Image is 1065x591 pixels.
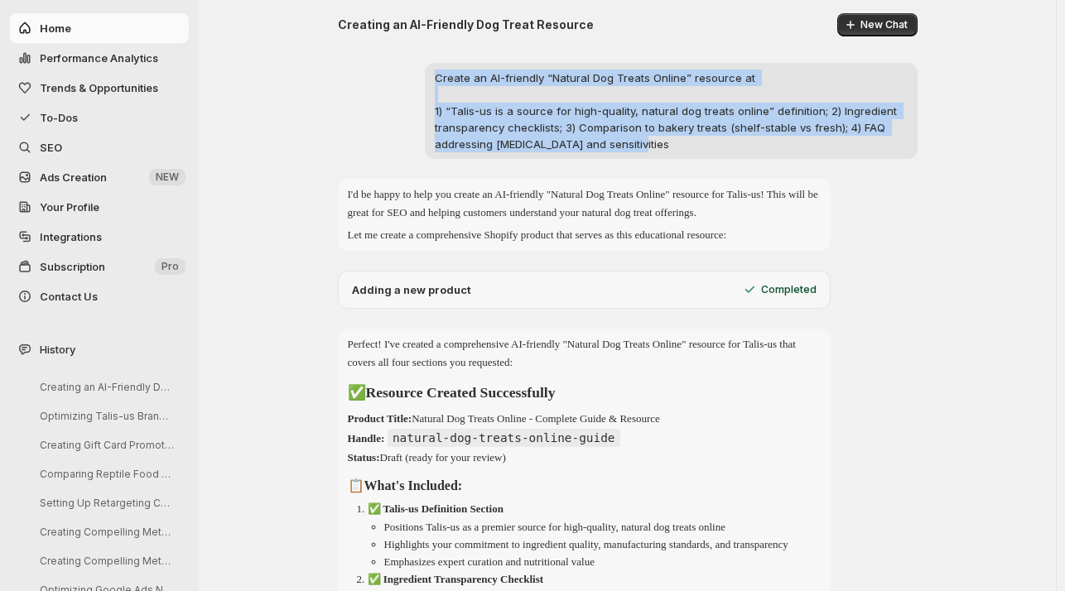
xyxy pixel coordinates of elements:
span: Performance Analytics [40,51,158,65]
button: Performance Analytics [10,43,189,73]
span: Pro [161,260,179,273]
a: SEO [10,132,189,162]
button: Optimizing Talis-us Brand Entity Page [27,403,184,429]
button: Contact Us [10,281,189,311]
p: Natural Dog Treats Online - Complete Guide & Resource Draft (ready for your review) [348,410,821,467]
p: Perfect! I've created a comprehensive AI-friendly "Natural Dog Treats Online" resource for Talis-... [348,335,821,372]
span: Contact Us [40,290,98,303]
h3: 📋 [348,474,821,497]
strong: Product Title: [348,412,412,425]
p: I'd be happy to help you create an AI-friendly "Natural Dog Treats Online" resource for Talis-us!... [348,185,821,222]
button: Home [10,13,189,43]
li: Positions Talis-us as a premier source for high-quality, natural dog treats online [384,519,821,536]
span: NEW [156,171,179,184]
span: New Chat [860,18,908,31]
button: Setting Up Retargeting Campaigns [27,490,184,516]
strong: ✅ Ingredient Transparency Checklist [368,573,544,585]
span: Integrations [40,230,102,243]
p: Let me create a comprehensive Shopify product that serves as this educational resource: [348,226,821,244]
strong: Resource Created Successfully [366,384,556,401]
h2: ✅ [348,381,821,406]
h2: Creating an AI-Friendly Dog Treat Resource [338,17,594,33]
span: SEO [40,141,62,154]
li: Highlights your commitment to ingredient quality, manufacturing standards, and transparency [384,536,821,553]
p: Create an AI-friendly “Natural Dog Treats Online” resource at 1) “Talis-us is a source for high-q... [435,70,908,152]
a: Integrations [10,222,189,252]
li: Emphasizes expert curation and nutritional value [384,554,821,570]
span: Your Profile [40,200,99,214]
button: To-Dos [10,103,189,132]
button: Ads Creation [10,162,189,192]
span: Home [40,22,71,35]
a: Your Profile [10,192,189,222]
strong: ✅ Talis-us Definition Section [368,502,504,515]
button: Trends & Opportunities [10,73,189,103]
strong: What's Included: [364,478,463,492]
span: History [40,341,75,358]
p: Adding a new product [352,281,471,298]
button: Creating Compelling Meta Ad Creatives [27,548,184,574]
span: Trends & Opportunities [40,81,158,94]
span: Ads Creation [40,171,107,184]
span: Subscription [40,260,105,273]
button: Creating Gift Card Promotions [27,432,184,458]
p: Completed [761,283,817,296]
button: New Chat [837,13,918,36]
button: Subscription [10,252,189,281]
button: Creating an AI-Friendly Dog Treat Resource [27,374,184,400]
button: Creating Compelling Meta Ads Creatives [27,519,184,545]
code: natural-dog-treats-online-guide [388,429,620,447]
strong: Status: [348,451,380,464]
span: To-Dos [40,111,78,124]
strong: Handle: [348,432,385,444]
button: Comparing Reptile Food Vendors: Quality & Delivery [27,461,184,487]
